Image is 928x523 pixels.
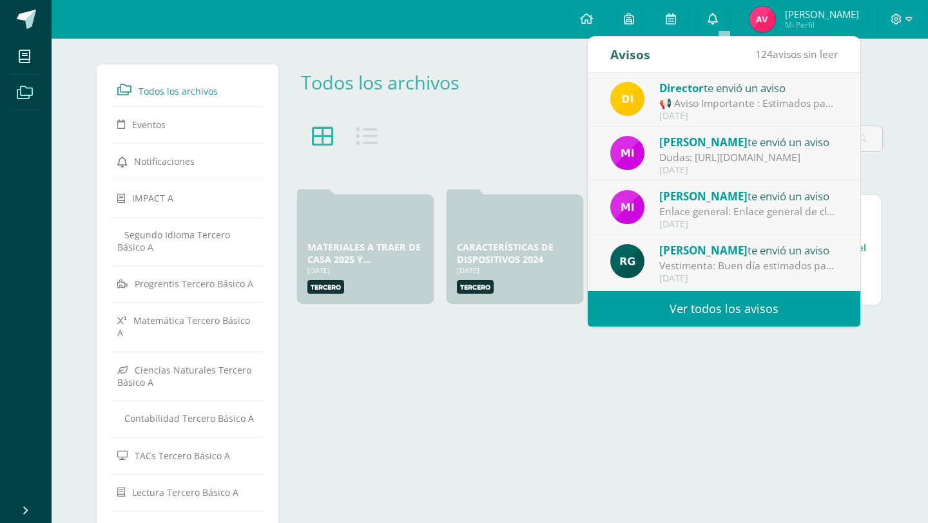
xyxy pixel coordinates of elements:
div: Vestimenta: Buen día estimados padres de familia y estudiantes. Espero que se encuentren muy bien... [659,258,838,273]
a: Contabilidad Tercero Básico A [117,407,258,430]
span: 124 [755,47,773,61]
img: 24ef3269677dd7dd963c57b86ff4a022.png [610,244,644,278]
a: Eventos [117,113,258,136]
a: TACs Tercero Básico A [117,444,258,467]
span: Mi Perfil [785,19,859,30]
div: te envió un aviso [659,242,838,258]
span: Director [659,81,704,95]
a: MATERIALES A TRAER DE CASA 2025 Y CARACTERÍSTICAS DE DISPOSITIVOS [307,241,421,290]
span: [PERSON_NAME] [659,135,748,149]
span: Todos los archivos [139,85,218,97]
a: Ver todos los avisos [588,291,860,327]
span: Segundo Idioma Tercero Básico A [117,229,230,253]
div: CARACTERÍSTICAS DE DISPOSITIVOS 2024 [457,241,573,265]
span: Matemática Tercero Básico A [117,314,250,339]
span: IMPACT A [132,192,173,204]
a: Todos los archivos [117,78,258,101]
img: 1512d3cdee8466f26b5a1e2becacf24c.png [749,6,775,32]
div: 📢 Aviso Importante : Estimados padres de familia y/o encargados: 📆 martes 12 de agosto de 2025, s... [659,96,838,111]
a: Lectura Tercero Básico A [117,480,258,504]
a: Progrentis Tercero Básico A [117,272,258,295]
span: Eventos [132,119,166,131]
img: f0b35651ae50ff9c693c4cbd3f40c4bb.png [610,82,644,116]
a: CARACTERÍSTICAS DE DISPOSITIVOS 2024 [457,241,554,265]
img: e71b507b6b1ebf6fbe7886fc31de659d.png [610,136,644,170]
span: Ciencias Naturales Tercero Básico A [117,364,251,388]
span: [PERSON_NAME] [659,189,748,204]
span: Lectura Tercero Básico A [132,486,238,499]
a: Ciencias Naturales Tercero Básico A [117,358,258,394]
a: Todos los archivos [301,70,459,95]
a: Segundo Idioma Tercero Básico A [117,223,258,258]
div: MATERIALES A TRAER DE CASA 2025 Y CARACTERÍSTICAS DE DISPOSITIVOS [307,241,423,265]
span: Contabilidad Tercero Básico A [124,412,254,424]
a: Matemática Tercero Básico A [117,309,258,344]
div: te envió un aviso [659,187,838,204]
div: Enlace general: Enlace general de clase Tercero Básico A https://meet.google.com/kex-npve-kdr [659,204,838,219]
div: [DATE] [659,111,838,122]
label: Tercero [457,280,494,294]
span: [PERSON_NAME] [659,243,748,258]
img: e71b507b6b1ebf6fbe7886fc31de659d.png [610,190,644,224]
div: [DATE] [307,265,423,275]
div: te envió un aviso [659,133,838,150]
div: [DATE] [659,273,838,284]
div: Dudas: https://meet.google.com/dkq-gmpw-ebi?authuser=1 [659,150,838,165]
div: Todos los archivos [301,70,479,95]
div: [DATE] [659,219,838,230]
label: Tercero [307,280,344,294]
span: avisos sin leer [755,47,838,61]
div: te envió un aviso [659,79,838,96]
span: Notificaciones [134,155,195,167]
div: [DATE] [659,165,838,176]
span: TACs Tercero Básico A [135,449,230,461]
div: Avisos [610,37,650,72]
a: Notificaciones [117,149,258,173]
span: Progrentis Tercero Básico A [135,278,253,290]
a: IMPACT A [117,186,258,209]
span: [PERSON_NAME] [785,8,859,21]
div: [DATE] [457,265,573,275]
